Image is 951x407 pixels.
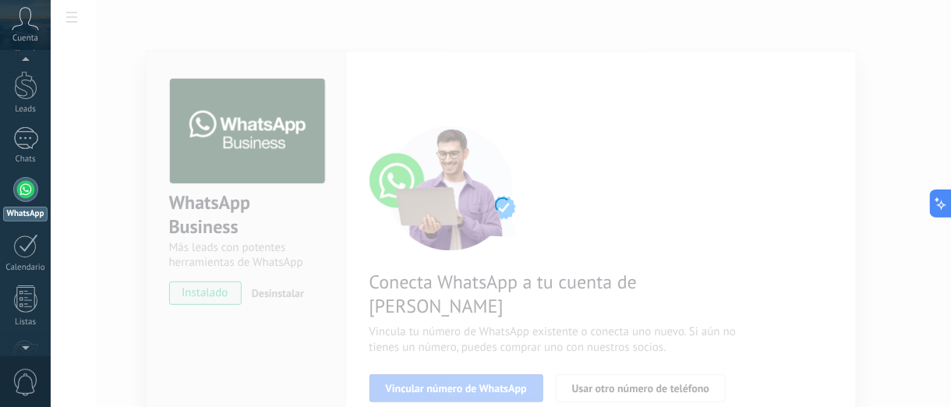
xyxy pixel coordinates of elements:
[3,317,48,327] div: Listas
[3,263,48,273] div: Calendario
[3,154,48,165] div: Chats
[3,207,48,221] div: WhatsApp
[3,104,48,115] div: Leads
[12,34,38,44] span: Cuenta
